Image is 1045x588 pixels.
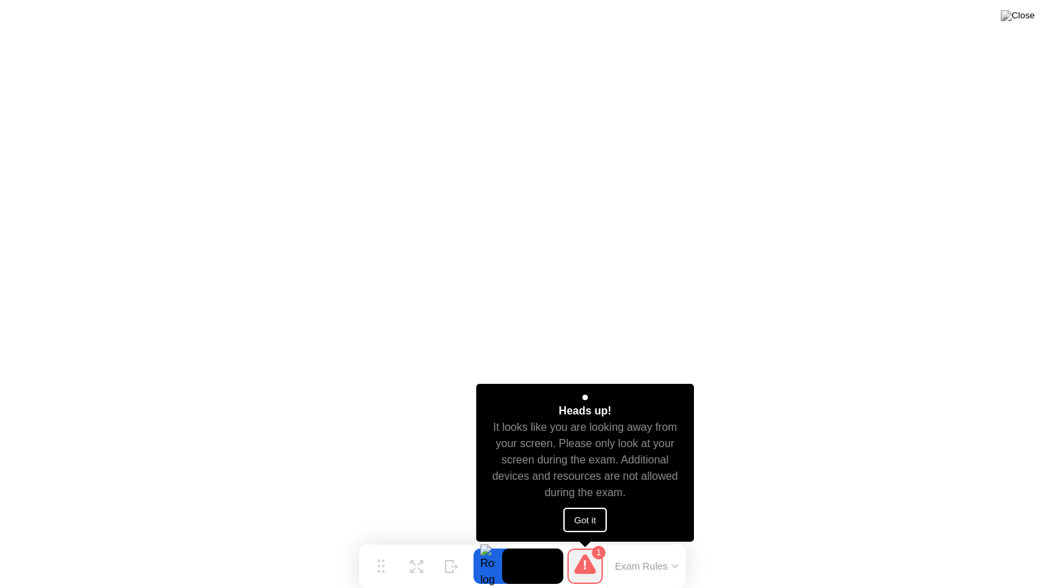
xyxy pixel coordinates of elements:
button: Exam Rules [611,560,683,572]
div: It looks like you are looking away from your screen. Please only look at your screen during the e... [488,419,682,501]
div: 1 [592,546,606,559]
img: Close [1001,10,1035,21]
button: Got it [563,508,607,532]
div: Heads up! [559,403,611,419]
